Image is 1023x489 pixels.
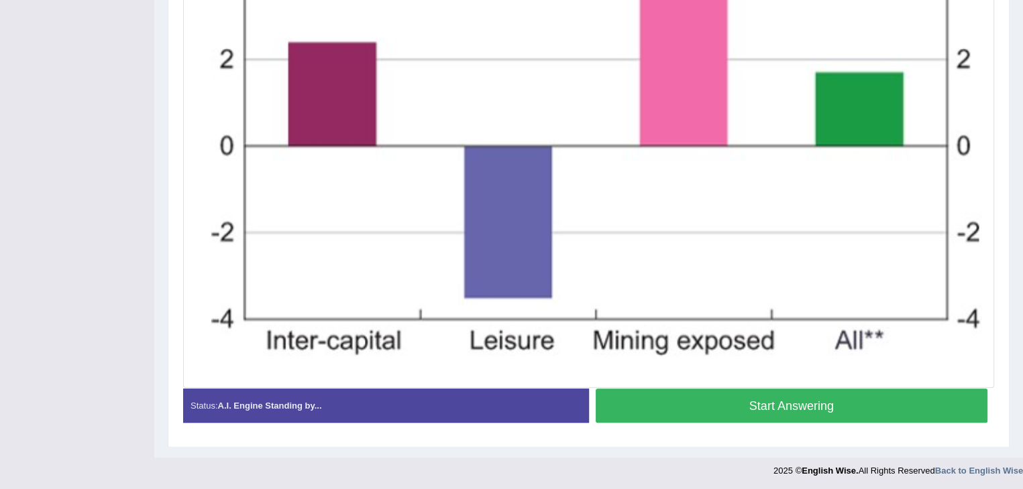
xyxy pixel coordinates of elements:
div: Status: [183,389,589,423]
div: 2025 © All Rights Reserved [773,458,1023,477]
strong: A.I. Engine Standing by... [217,401,321,411]
a: Back to English Wise [935,466,1023,476]
button: Start Answering [596,389,988,423]
strong: English Wise. [802,466,858,476]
